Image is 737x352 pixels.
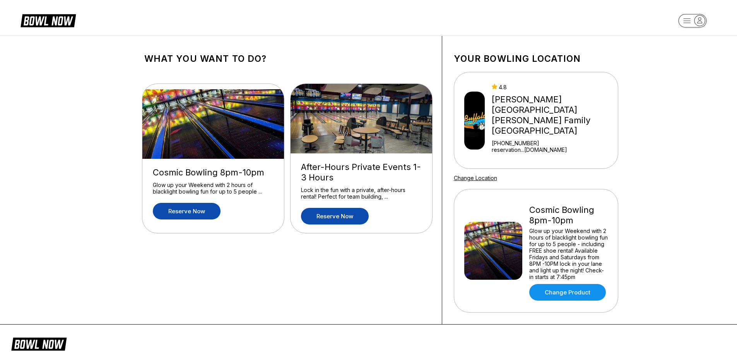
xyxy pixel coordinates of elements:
[142,89,285,159] img: Cosmic Bowling 8pm-10pm
[529,228,608,280] div: Glow up your Weekend with 2 hours of blacklight bowling fun for up to 5 people - including FREE s...
[492,94,614,136] div: [PERSON_NAME][GEOGRAPHIC_DATA] [PERSON_NAME] Family [GEOGRAPHIC_DATA]
[301,187,422,200] div: Lock in the fun with a private, after-hours rental! Perfect for team building, ...
[301,208,369,224] a: Reserve now
[492,146,614,153] a: reservation...[DOMAIN_NAME]
[464,92,485,150] img: Buffaloe Lanes Mebane Family Bowling Center
[153,203,221,219] a: Reserve now
[291,84,433,153] img: After-Hours Private Events 1-3 Hours
[492,140,614,146] div: [PHONE_NUMBER]
[144,53,430,64] h1: What you want to do?
[492,84,614,90] div: 4.8
[454,175,497,181] a: Change Location
[153,167,274,178] div: Cosmic Bowling 8pm-10pm
[464,222,522,280] img: Cosmic Bowling 8pm-10pm
[529,205,608,226] div: Cosmic Bowling 8pm-10pm
[153,182,274,195] div: Glow up your Weekend with 2 hours of blacklight bowling fun for up to 5 people ...
[454,53,618,64] h1: Your bowling location
[301,162,422,183] div: After-Hours Private Events 1-3 Hours
[529,284,606,301] a: Change Product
